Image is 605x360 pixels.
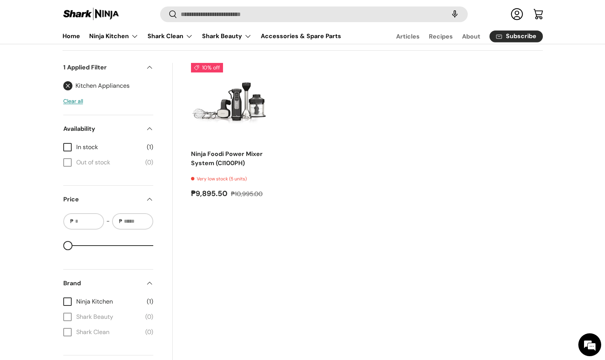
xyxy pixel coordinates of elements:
[63,7,120,22] img: Shark Ninja Philippines
[63,186,153,213] summary: Price
[63,270,153,297] summary: Brand
[145,312,153,321] span: (0)
[63,195,141,204] span: Price
[63,54,153,81] summary: 1 Applied Filter
[197,29,256,44] summary: Shark Beauty
[76,297,142,306] span: Ninja Kitchen
[489,31,543,42] a: Subscribe
[145,158,153,167] span: (0)
[63,81,130,90] a: Kitchen Appliances
[145,328,153,337] span: (0)
[69,217,74,225] span: ₱
[191,63,223,72] span: 10% off
[106,217,110,226] span: -
[40,43,128,53] div: Leave a message
[147,143,153,152] span: (1)
[261,29,341,43] a: Accessories & Spare Parts
[76,143,142,152] span: In stock
[76,328,141,337] span: Shark Clean
[85,29,143,44] summary: Ninja Kitchen
[147,297,153,306] span: (1)
[378,29,543,44] nav: Secondary
[16,96,133,173] span: We are offline. Please leave us a message.
[63,279,141,288] span: Brand
[429,29,453,44] a: Recipes
[396,29,420,44] a: Articles
[143,29,197,44] summary: Shark Clean
[63,115,153,143] summary: Availability
[506,34,536,40] span: Subscribe
[118,217,123,225] span: ₱
[112,235,138,245] em: Submit
[63,29,341,44] nav: Primary
[63,29,80,43] a: Home
[76,312,141,321] span: Shark Beauty
[4,208,145,235] textarea: Type your message and click 'Submit'
[63,124,141,133] span: Availability
[76,158,141,167] span: Out of stock
[462,29,480,44] a: About
[191,63,270,142] a: Ninja Foodi Power Mixer System (CI100PH)
[63,63,141,72] span: 1 Applied Filter
[125,4,143,22] div: Minimize live chat window
[63,98,83,104] a: Clear all
[191,150,263,167] a: Ninja Foodi Power Mixer System (CI100PH)
[443,6,467,23] speech-search-button: Search by voice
